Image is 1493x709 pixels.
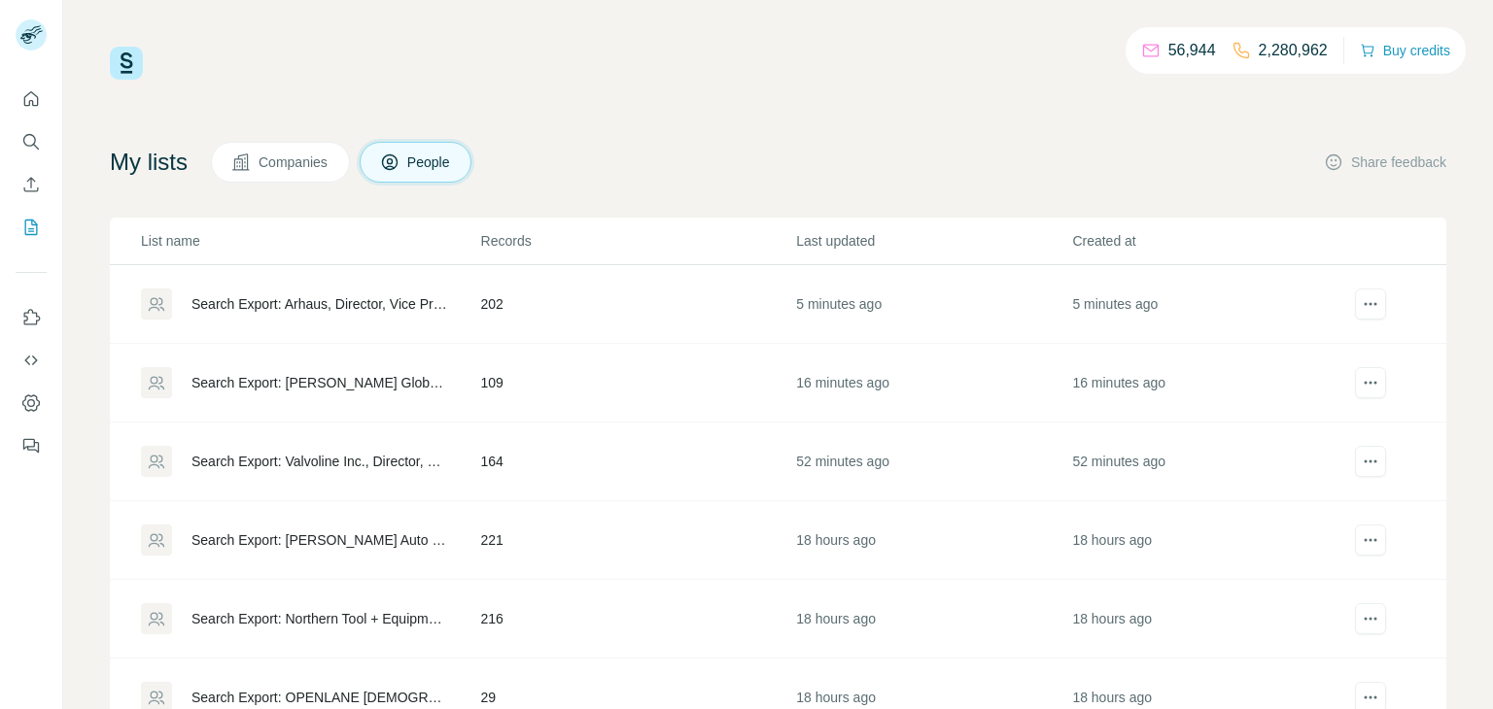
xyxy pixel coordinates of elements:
button: actions [1355,288,1386,320]
td: 109 [480,344,796,422]
button: Use Surfe API [16,343,47,378]
td: 18 hours ago [1071,501,1347,580]
td: 18 hours ago [795,501,1071,580]
div: Search Export: Valvoline Inc., Director, Vice President, CXO, Strategic, Owner / Partner, [GEOGRA... [191,452,448,471]
td: 216 [480,580,796,658]
td: 52 minutes ago [1071,422,1347,501]
p: Last updated [796,231,1070,251]
td: 18 hours ago [795,580,1071,658]
td: 202 [480,265,796,344]
p: Created at [1072,231,1346,251]
div: Search Export: OPENLANE [DEMOGRAPHIC_DATA], Director, Vice President, CXO, Experienced Manager, S... [191,688,448,707]
button: My lists [16,210,47,245]
img: Surfe Logo [110,47,143,80]
td: 164 [480,422,796,501]
button: actions [1355,524,1386,556]
button: Buy credits [1360,37,1450,64]
span: People [407,152,452,172]
button: Quick start [16,82,47,117]
td: 16 minutes ago [795,344,1071,422]
div: Search Export: Northern Tool + Equipment, Director, Vice President, CXO, Strategic, Experienced M... [191,609,448,628]
p: 2,280,962 [1259,39,1328,62]
span: Companies [259,152,330,172]
button: actions [1355,446,1386,477]
div: Search Export: [PERSON_NAME] Auto Parts, Director, Vice President, CXO - [DATE] 22:06 [191,530,448,550]
button: Use Surfe on LinkedIn [16,300,47,335]
p: 56,944 [1168,39,1216,62]
td: 18 hours ago [1071,580,1347,658]
td: 221 [480,501,796,580]
td: 5 minutes ago [1071,265,1347,344]
td: 16 minutes ago [1071,344,1347,422]
button: Enrich CSV [16,167,47,202]
td: 52 minutes ago [795,422,1071,501]
button: Feedback [16,428,47,463]
td: 5 minutes ago [795,265,1071,344]
button: actions [1355,603,1386,634]
p: Records [481,231,795,251]
button: Share feedback [1324,152,1446,172]
button: Search [16,124,47,159]
div: Search Export: [PERSON_NAME] Global Retail, Director, Vice President, CXO, Experienced Manager, S... [191,373,448,392]
h4: My lists [110,147,188,178]
button: Dashboard [16,386,47,421]
div: Search Export: Arhaus, Director, Vice President, CXO, Experienced Manager - [DATE] 16:03 [191,294,448,314]
p: List name [141,231,479,251]
button: actions [1355,367,1386,398]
